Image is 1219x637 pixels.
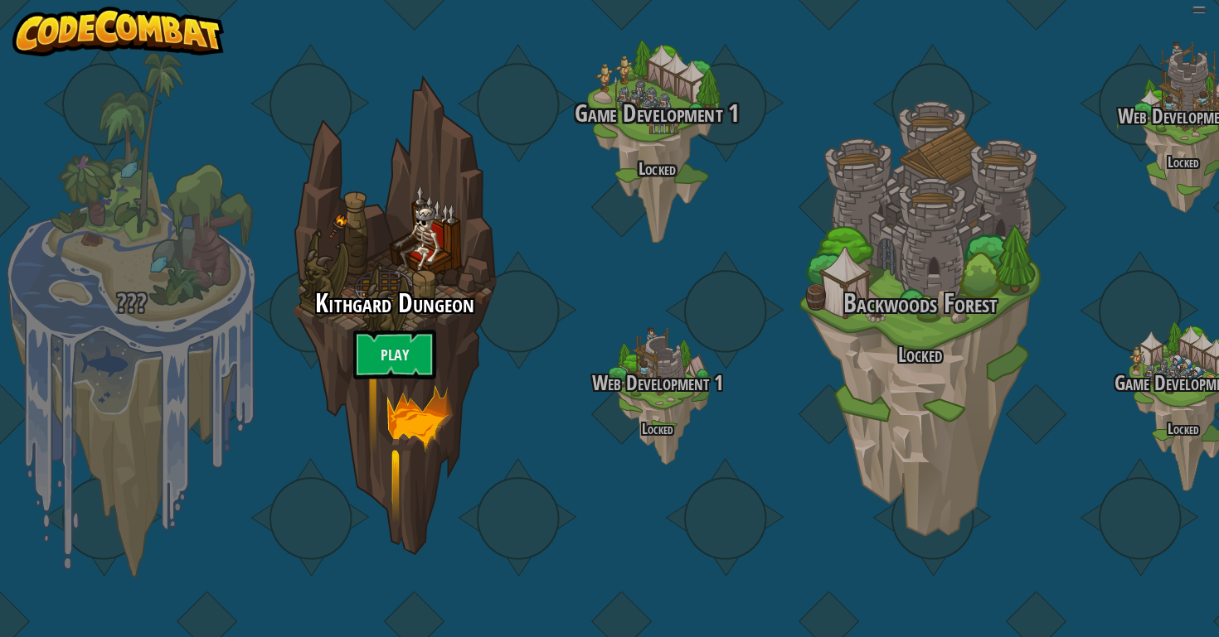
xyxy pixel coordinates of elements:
[526,421,789,437] h4: Locked
[576,96,740,130] span: Game Development 1
[1192,7,1207,13] button: Adjust volume
[353,330,436,379] a: Play
[12,7,225,56] img: CodeCombat - Learn how to code by playing a game
[843,285,998,321] span: Backwoods Forest
[789,344,1051,366] h3: Locked
[499,158,814,177] h4: Locked
[592,369,723,397] span: Web Development 1
[315,285,474,321] span: Kithgard Dungeon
